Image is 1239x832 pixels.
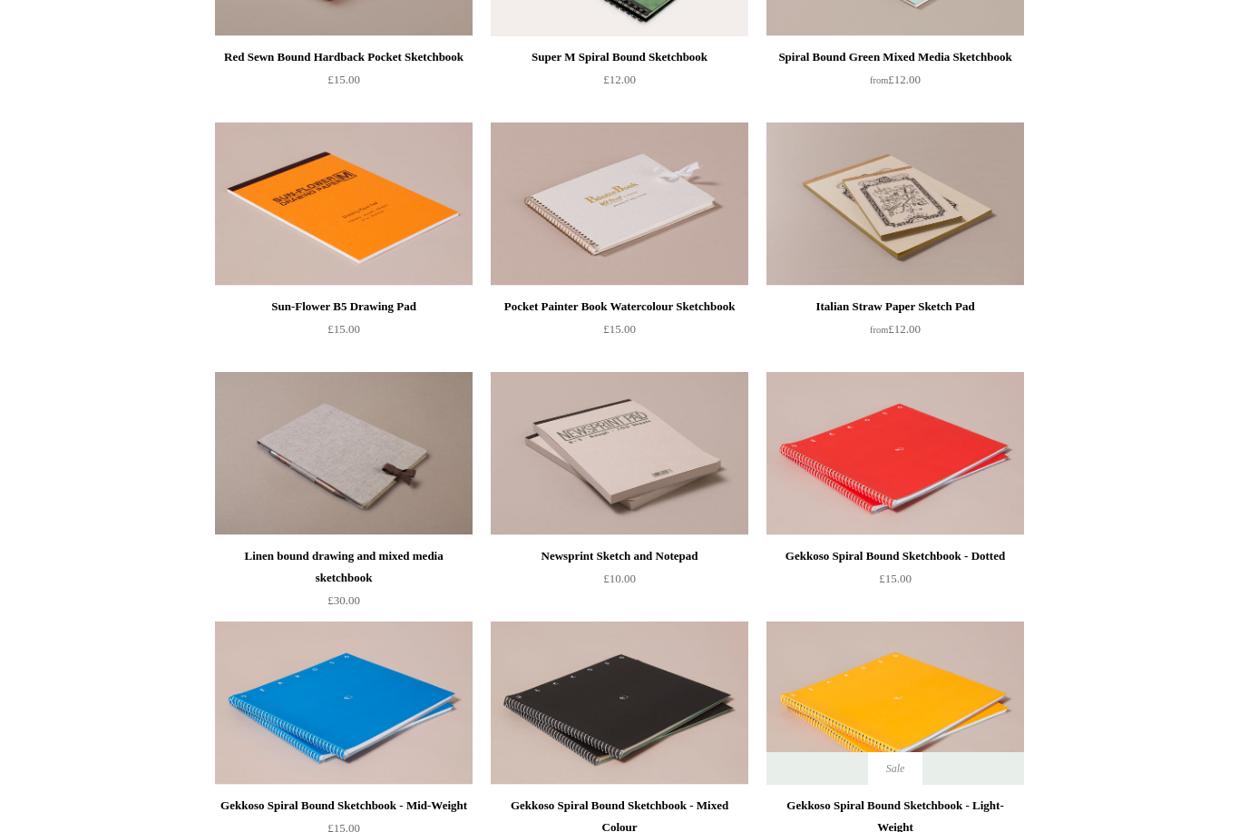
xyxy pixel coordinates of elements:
span: £12.00 [603,73,636,86]
img: Italian Straw Paper Sketch Pad [766,122,1024,286]
div: Linen bound drawing and mixed media sketchbook [220,545,468,589]
a: Red Sewn Bound Hardback Pocket Sketchbook £15.00 [215,46,473,121]
div: Pocket Painter Book Watercolour Sketchbook [495,296,744,318]
img: Newsprint Sketch and Notepad [491,372,748,535]
span: £15.00 [603,322,636,336]
a: Pocket Painter Book Watercolour Sketchbook £15.00 [491,296,748,370]
a: Italian Straw Paper Sketch Pad from£12.00 [766,296,1024,370]
span: £15.00 [879,572,912,585]
span: from [870,75,888,85]
span: £15.00 [327,322,360,336]
a: Gekkoso Spiral Bound Sketchbook - Dotted Gekkoso Spiral Bound Sketchbook - Dotted [766,372,1024,535]
span: £15.00 [327,73,360,86]
div: Gekkoso Spiral Bound Sketchbook - Dotted [771,545,1019,567]
img: Pocket Painter Book Watercolour Sketchbook [491,122,748,286]
div: Red Sewn Bound Hardback Pocket Sketchbook [220,46,468,68]
img: Gekkoso Spiral Bound Sketchbook - Dotted [766,372,1024,535]
div: Super M Spiral Bound Sketchbook [495,46,744,68]
img: Sun-Flower B5 Drawing Pad [215,122,473,286]
a: Newsprint Sketch and Notepad Newsprint Sketch and Notepad [491,372,748,535]
div: Newsprint Sketch and Notepad [495,545,744,567]
a: Italian Straw Paper Sketch Pad Italian Straw Paper Sketch Pad [766,122,1024,286]
img: Linen bound drawing and mixed media sketchbook [215,372,473,535]
div: Italian Straw Paper Sketch Pad [771,296,1019,318]
div: Gekkoso Spiral Bound Sketchbook - Mid-Weight [220,795,468,817]
a: Sun-Flower B5 Drawing Pad £15.00 [215,296,473,370]
span: £12.00 [870,73,921,86]
a: Newsprint Sketch and Notepad £10.00 [491,545,748,620]
a: Gekkoso Spiral Bound Sketchbook - Light-Weight Gekkoso Spiral Bound Sketchbook - Light-Weight Sale [766,622,1024,785]
img: Gekkoso Spiral Bound Sketchbook - Mid-Weight [215,622,473,785]
img: Gekkoso Spiral Bound Sketchbook - Mixed Colour [491,622,748,785]
a: Linen bound drawing and mixed media sketchbook £30.00 [215,545,473,620]
a: Linen bound drawing and mixed media sketchbook Linen bound drawing and mixed media sketchbook [215,372,473,535]
a: Gekkoso Spiral Bound Sketchbook - Mid-Weight Gekkoso Spiral Bound Sketchbook - Mid-Weight [215,622,473,785]
div: Sun-Flower B5 Drawing Pad [220,296,468,318]
a: Spiral Bound Green Mixed Media Sketchbook from£12.00 [766,46,1024,121]
img: Gekkoso Spiral Bound Sketchbook - Light-Weight [766,622,1024,785]
a: Gekkoso Spiral Bound Sketchbook - Mixed Colour Gekkoso Spiral Bound Sketchbook - Mixed Colour [491,622,748,785]
div: Spiral Bound Green Mixed Media Sketchbook [771,46,1019,68]
a: Super M Spiral Bound Sketchbook £12.00 [491,46,748,121]
span: £30.00 [327,593,360,607]
span: Sale [868,752,923,785]
a: Pocket Painter Book Watercolour Sketchbook Pocket Painter Book Watercolour Sketchbook [491,122,748,286]
a: Sun-Flower B5 Drawing Pad Sun-Flower B5 Drawing Pad [215,122,473,286]
span: £12.00 [870,322,921,336]
a: Gekkoso Spiral Bound Sketchbook - Dotted £15.00 [766,545,1024,620]
span: from [870,325,888,335]
span: £10.00 [603,572,636,585]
